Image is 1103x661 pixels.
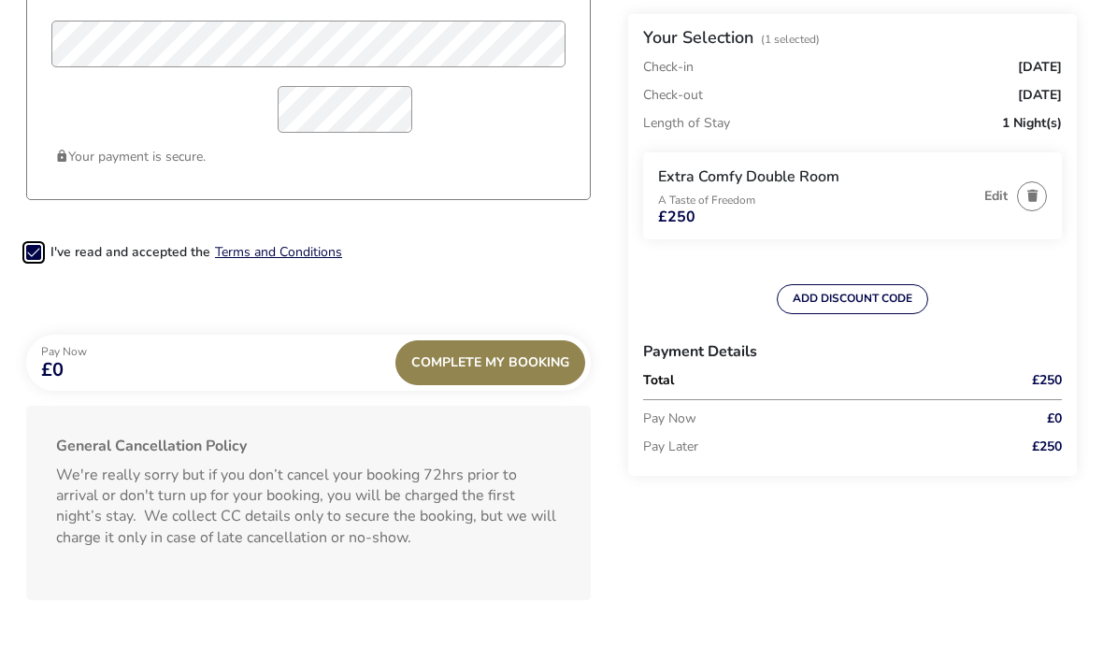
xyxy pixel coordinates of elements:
[56,437,247,457] b: General Cancellation Policy
[643,82,703,110] p: Check-out
[41,347,87,358] p: Pay Now
[215,246,342,260] button: Terms and Conditions
[658,195,975,207] p: A Taste of Freedom
[643,330,1062,375] h3: Payment Details
[1047,413,1062,426] span: £0
[411,356,569,370] span: Complete My Booking
[1018,90,1062,103] span: [DATE]
[658,210,695,225] span: £250
[56,458,561,557] p: We're really sorry but if you don’t cancel your booking 72hrs prior to arrival or don't turn up f...
[643,27,753,50] h2: Your Selection
[51,22,566,68] input: card_name_pciproxy-39xu8ordv9
[1032,441,1062,454] span: £250
[761,33,820,48] span: (1 Selected)
[777,285,928,315] button: ADD DISCOUNT CODE
[984,190,1008,204] button: Edit
[658,168,975,188] h3: Extra Comfy Double Room
[1002,118,1062,131] span: 1 Night(s)
[643,434,978,462] p: Pay Later
[1018,62,1062,75] span: [DATE]
[55,143,562,172] p: Your payment is secure.
[643,406,978,434] p: Pay Now
[395,341,585,386] div: Complete My Booking
[26,246,43,263] p-checkbox: 2-term_condi
[643,62,694,75] p: Check-in
[643,375,978,388] p: Total
[41,362,87,381] span: £0
[50,247,210,260] label: I've read and accepted the
[1032,375,1062,388] span: £250
[643,110,730,138] p: Length of Stay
